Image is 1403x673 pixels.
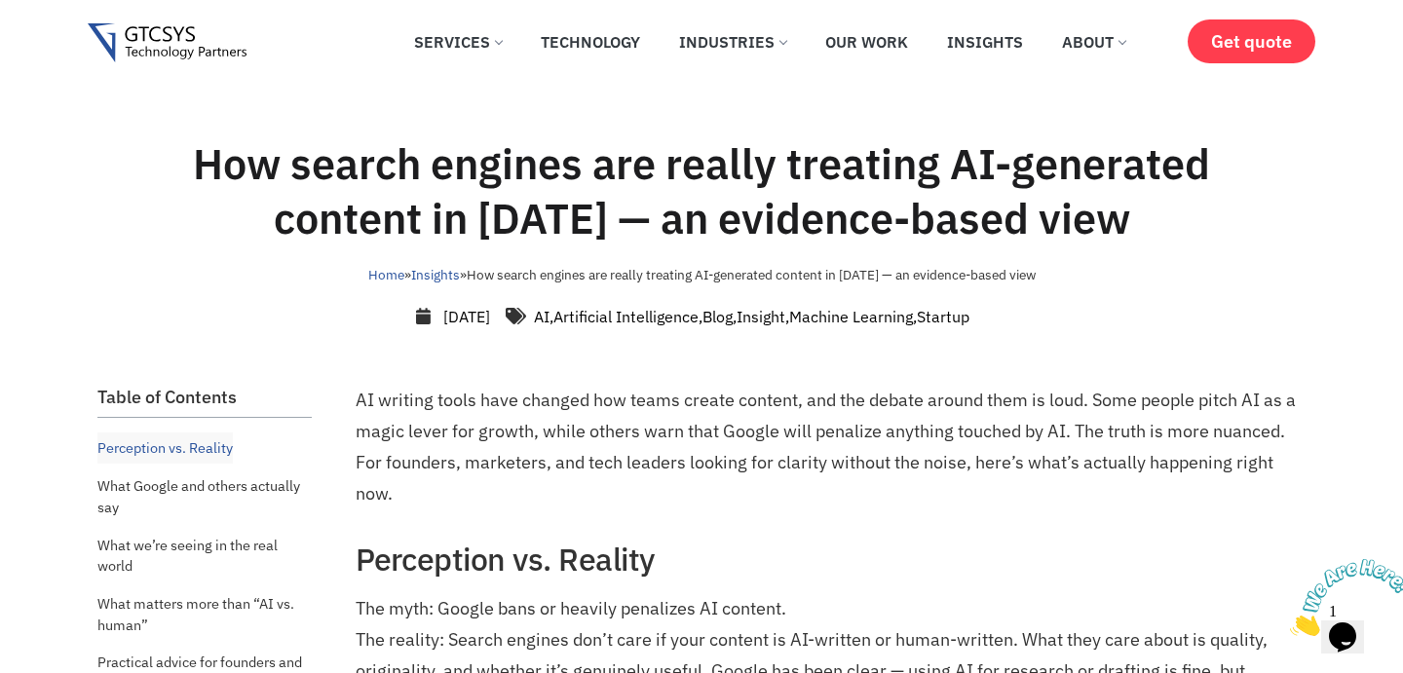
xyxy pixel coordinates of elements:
a: Artificial Intelligence [553,307,699,326]
a: What we’re seeing in the real world [97,530,312,581]
h2: Table of Contents [97,387,312,408]
img: Gtcsys logo [88,23,246,63]
a: What matters more than “AI vs. human” [97,588,312,640]
span: » » [368,266,1036,283]
a: Services [399,20,516,63]
a: Home [368,266,404,283]
time: [DATE] [443,307,490,326]
a: Perception vs. Reality [97,432,233,464]
a: Get quote [1188,19,1315,63]
a: Startup [917,307,969,326]
a: What Google and others actually say [97,470,312,522]
a: Insights [932,20,1038,63]
a: Our Work [811,20,923,63]
iframe: chat widget [1282,551,1403,644]
h2: Perception vs. Reality [356,541,1301,578]
a: Technology [526,20,655,63]
p: AI writing tools have changed how teams create content, and the debate around them is loud. Some ... [356,385,1301,509]
a: Insight [737,307,785,326]
span: 1 [8,8,16,24]
a: Insights [411,266,460,283]
a: Industries [664,20,801,63]
span: , , , , , [534,307,969,326]
a: About [1047,20,1140,63]
img: Chat attention grabber [8,8,129,85]
a: Machine Learning [789,307,913,326]
a: AI [534,307,550,326]
span: How search engines are really treating AI-generated content in [DATE] — an evidence-based view [467,266,1036,283]
span: Get quote [1211,31,1292,52]
a: Blog [702,307,733,326]
h1: How search engines are really treating AI-generated content in [DATE] — an evidence-based view [149,136,1254,245]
